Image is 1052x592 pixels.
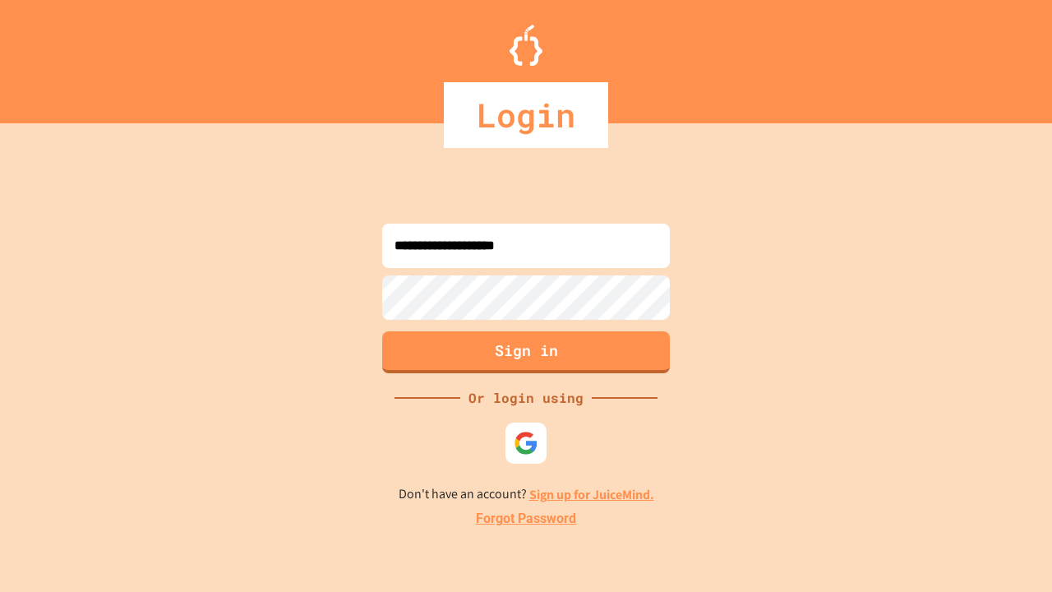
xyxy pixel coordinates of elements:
p: Don't have an account? [399,484,654,505]
a: Sign up for JuiceMind. [529,486,654,503]
div: Or login using [460,388,592,408]
img: Logo.svg [510,25,542,66]
img: google-icon.svg [514,431,538,456]
div: Login [444,82,608,148]
button: Sign in [382,331,670,373]
a: Forgot Password [476,509,576,529]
